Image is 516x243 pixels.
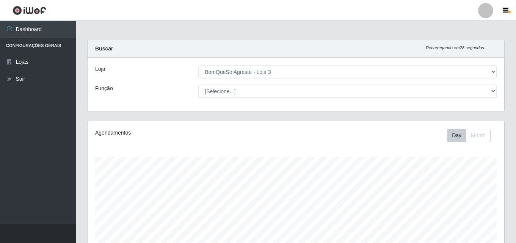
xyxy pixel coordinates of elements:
[95,129,256,137] div: Agendamentos
[447,129,497,142] div: Toolbar with button groups
[447,129,491,142] div: First group
[95,85,113,92] label: Função
[447,129,466,142] button: Day
[95,65,105,73] label: Loja
[95,45,113,52] strong: Buscar
[426,45,488,50] i: Recarregando em 28 segundos...
[466,129,491,142] button: Month
[13,6,46,15] img: CoreUI Logo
